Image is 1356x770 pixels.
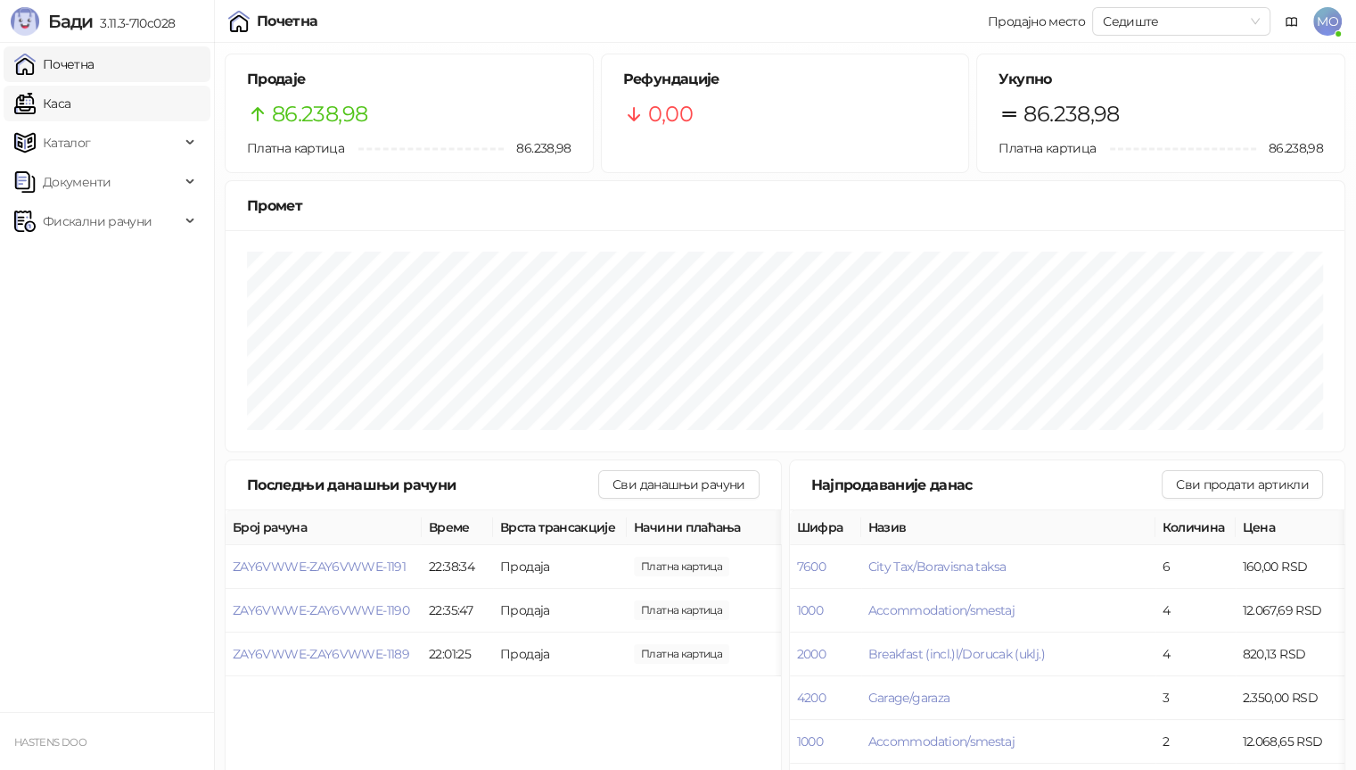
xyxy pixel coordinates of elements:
[422,589,493,633] td: 22:35:47
[233,646,409,662] button: ZAY6VWWE-ZAY6VWWE-1189
[1023,97,1119,131] span: 86.238,98
[493,589,627,633] td: Продаја
[1162,470,1323,499] button: Сви продати артикли
[797,559,826,575] button: 7600
[14,86,70,121] a: Каса
[43,164,111,200] span: Документи
[634,600,729,620] span: 39.144,49
[14,736,86,749] small: HASTENS DOO
[999,140,1096,156] span: Платна картица
[493,633,627,676] td: Продаја
[1155,510,1236,545] th: Количина
[1155,545,1236,589] td: 6
[868,646,1045,662] button: Breakfast (incl.)l/Dorucak (uklj.)
[1103,8,1260,35] span: Седиште
[1155,676,1236,720] td: 3
[861,510,1155,545] th: Назив
[598,470,759,499] button: Сви данашњи рачуни
[422,545,493,589] td: 22:38:34
[11,7,39,36] img: Logo
[797,733,823,749] button: 1000
[257,14,318,29] div: Почетна
[247,474,598,496] div: Последњи данашњи рачуни
[48,11,93,32] span: Бади
[226,510,422,545] th: Број рачуна
[627,510,805,545] th: Начини плаћања
[648,97,693,131] span: 0,00
[233,559,406,575] button: ZAY6VWWE-ZAY6VWWE-1191
[504,138,571,158] span: 86.238,98
[868,690,950,706] button: Garage/garaza
[623,69,948,90] h5: Рефундације
[1155,720,1236,764] td: 2
[14,46,95,82] a: Почетна
[999,69,1323,90] h5: Укупно
[988,15,1085,28] div: Продајно место
[797,646,826,662] button: 2000
[43,203,152,239] span: Фискални рачуни
[422,633,493,676] td: 22:01:25
[422,510,493,545] th: Време
[1278,7,1306,36] a: Документација
[1256,138,1323,158] span: 86.238,98
[797,690,826,706] button: 4200
[247,69,571,90] h5: Продаје
[1155,633,1236,676] td: 4
[868,602,1015,618] button: Accommodation/smestaj
[43,125,91,161] span: Каталог
[811,474,1163,496] div: Најпродаваније данас
[247,195,1323,217] div: Промет
[868,733,1015,749] button: Accommodation/smestaj
[272,97,367,131] span: 86.238,98
[493,510,627,545] th: Врста трансакције
[247,140,344,156] span: Платна картица
[1313,7,1342,36] span: MO
[93,15,175,31] span: 3.11.3-710c028
[797,602,823,618] button: 1000
[634,644,729,664] span: 900,00
[790,510,861,545] th: Шифра
[233,602,409,618] button: ZAY6VWWE-ZAY6VWWE-1190
[634,557,729,576] span: 46.194,49
[868,559,1007,575] button: City Tax/Boravisna taksa
[493,545,627,589] td: Продаја
[1155,589,1236,633] td: 4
